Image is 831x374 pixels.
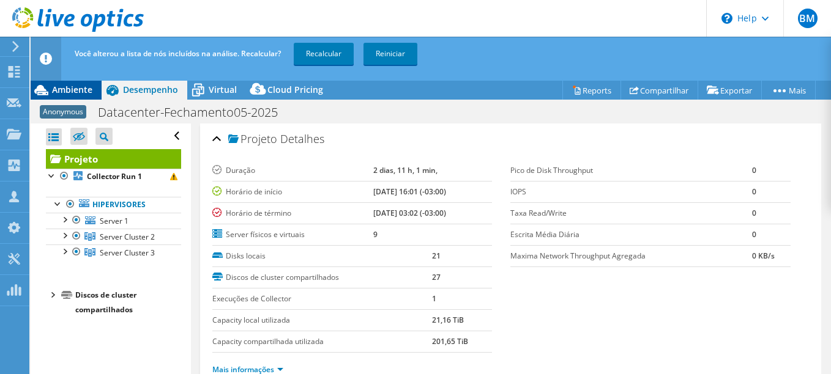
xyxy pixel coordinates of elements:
[432,293,436,304] b: 1
[75,48,281,59] span: Você alterou a lista de nós incluídos na análise. Recalcular?
[620,81,698,100] a: Compartilhar
[212,293,433,305] label: Execuções de Collector
[267,84,323,95] span: Cloud Pricing
[212,271,433,284] label: Discos de cluster compartilhados
[798,9,818,28] span: BM
[46,244,181,260] a: Server Cluster 3
[46,213,181,229] a: Server 1
[373,186,446,197] b: [DATE] 16:01 (-03:00)
[52,84,92,95] span: Ambiente
[212,314,433,326] label: Capacity local utilizada
[562,81,621,100] a: Reports
[510,250,751,262] label: Maxima Network Throughput Agregada
[752,251,775,261] b: 0 KB/s
[100,232,155,242] span: Server Cluster 2
[46,149,181,169] a: Projeto
[510,164,751,177] label: Pico de Disk Throughput
[752,208,756,218] b: 0
[432,272,441,282] b: 27
[87,171,142,182] b: Collector Run 1
[280,131,324,146] span: Detalhes
[294,43,354,65] a: Recalcular
[721,13,732,24] svg: \n
[228,133,277,145] span: Projeto
[752,229,756,240] b: 0
[46,169,181,185] a: Collector Run 1
[46,229,181,244] a: Server Cluster 2
[363,43,417,65] a: Reiniciar
[373,208,446,218] b: [DATE] 03:02 (-03:00)
[100,216,129,226] span: Server 1
[212,207,373,219] label: Horário de término
[209,84,237,95] span: Virtual
[510,186,751,198] label: IOPS
[432,336,468,346] b: 201,65 TiB
[123,84,178,95] span: Desempenho
[75,288,181,317] div: Discos de cluster compartilhados
[373,229,378,240] b: 9
[373,165,438,175] b: 2 dias, 11 h, 1 min,
[432,251,441,261] b: 21
[92,106,297,119] h1: Datacenter-Fechamento05-2025
[100,248,155,258] span: Server Cluster 3
[510,207,751,219] label: Taxa Read/Write
[40,105,86,119] span: Anonymous
[212,335,433,348] label: Capacity compartilhada utilizada
[510,229,751,241] label: Escrita Média Diária
[46,197,181,213] a: Hipervisores
[761,81,816,100] a: Mais
[698,81,762,100] a: Exportar
[212,250,433,262] label: Disks locais
[752,165,756,175] b: 0
[212,229,373,241] label: Server físicos e virtuais
[432,315,464,325] b: 21,16 TiB
[752,186,756,197] b: 0
[212,186,373,198] label: Horário de início
[212,164,373,177] label: Duração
